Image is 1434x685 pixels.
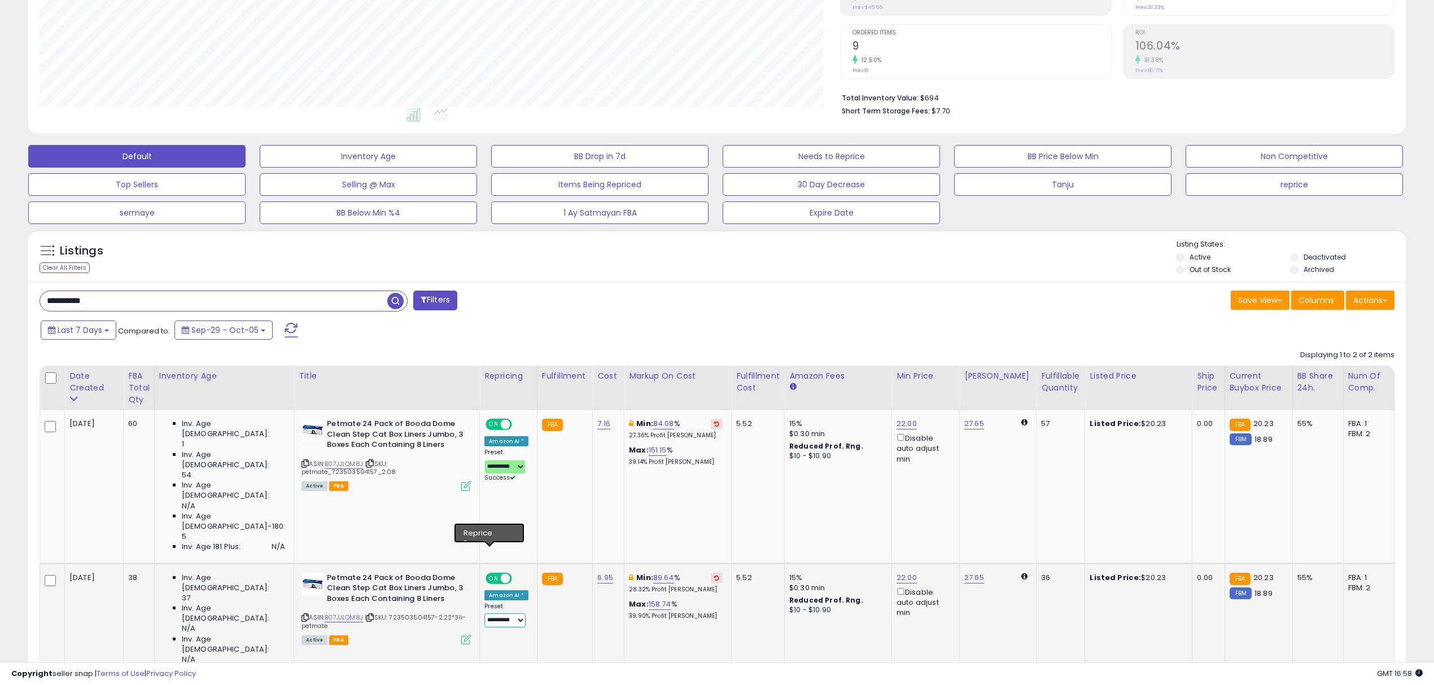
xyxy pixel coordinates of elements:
div: FBA Total Qty [128,370,150,406]
div: seller snap | | [11,669,196,679]
div: 38 [128,573,146,583]
div: FBA: 1 [1348,573,1385,583]
b: Reduced Prof. Rng. [789,595,863,605]
button: Non Competitive [1186,145,1403,168]
p: Listing States: [1177,239,1406,250]
a: 27.65 [964,572,984,583]
div: Disable auto adjust min [897,432,951,464]
button: BB Below Min %4 [260,201,477,224]
span: OFF [510,420,528,429]
span: 2025-10-13 16:58 GMT [1377,668,1423,679]
div: Amazon AI * [484,590,528,600]
b: Petmate 24 Pack of Booda Dome Clean Step Cat Box Liners Jumbo, 3 Boxes Each Containing 8 Liners [327,573,464,607]
span: Columns [1299,295,1334,306]
div: $10 - $10.90 [789,605,883,615]
div: FBM: 2 [1348,583,1385,593]
div: Min Price [897,370,955,382]
span: Inv. Age [DEMOGRAPHIC_DATA]: [182,419,285,439]
b: Listed Price: [1090,572,1141,583]
b: Petmate 24 Pack of Booda Dome Clean Step Cat Box Liners Jumbo, 3 Boxes Each Containing 8 Liners [327,419,464,453]
div: $20.23 [1090,573,1183,583]
i: Revert to store-level Min Markup [714,421,719,427]
button: Top Sellers [28,173,246,196]
span: Inv. Age [DEMOGRAPHIC_DATA]: [182,573,285,593]
span: Inv. Age [DEMOGRAPHIC_DATA]-180: [182,511,285,532]
small: FBA [1230,573,1251,585]
a: 151.15 [649,445,667,456]
small: Amazon Fees. [789,382,796,392]
img: 416eG4ZEIIL._SL40_.jpg [301,573,324,595]
div: 55% [1297,573,1335,583]
span: All listings currently available for purchase on Amazon [301,481,327,491]
span: 54 [182,470,191,480]
small: Prev: 80.71% [1135,67,1163,74]
div: 0.00 [1197,573,1216,583]
div: 15% [789,573,883,583]
small: 12.50% [858,56,882,64]
div: 57 [1041,419,1076,429]
small: FBM [1230,433,1252,445]
button: Filters [413,291,457,310]
h2: 106.04% [1135,39,1394,55]
div: [DATE] [69,573,115,583]
b: Min: [636,572,653,583]
span: Inv. Age [DEMOGRAPHIC_DATA]: [182,634,285,655]
div: Disable auto adjust min [897,586,951,618]
small: FBM [1230,587,1252,599]
span: Inv. Age [DEMOGRAPHIC_DATA]: [182,603,285,623]
button: Save View [1231,291,1289,310]
span: 18.89 [1254,588,1273,599]
span: Last 7 Days [58,324,102,336]
span: 20.23 [1253,418,1274,429]
small: FBA [542,573,563,585]
div: 60 [128,419,146,429]
button: BB Drop in 7d [491,145,709,168]
button: sermaye [28,201,246,224]
div: % [629,573,723,594]
span: ROI [1135,30,1394,36]
span: N/A [272,542,285,552]
span: Sep-29 - Oct-05 [191,324,259,336]
small: Prev: 8 [852,67,868,74]
button: Inventory Age [260,145,477,168]
span: Compared to: [118,326,170,336]
a: Privacy Policy [146,668,196,679]
div: Listed Price [1090,370,1187,382]
div: Amazon Fees [789,370,887,382]
div: FBA: 1 [1348,419,1385,429]
span: 5 [182,532,186,542]
b: Short Term Storage Fees: [842,106,930,116]
span: Ordered Items [852,30,1111,36]
button: Expire Date [723,201,940,224]
div: % [629,599,723,620]
span: All listings currently available for purchase on Amazon [301,635,327,645]
div: % [629,419,723,440]
span: ON [487,420,501,429]
div: 5.52 [736,419,776,429]
span: N/A [182,655,195,665]
b: Min: [636,418,653,429]
b: Total Inventory Value: [842,93,919,103]
div: Amazon AI * [484,436,528,446]
span: 1 [182,439,184,449]
p: 27.36% Profit [PERSON_NAME] [629,432,723,440]
div: Fulfillment Cost [736,370,780,394]
a: 22.00 [897,418,917,429]
span: Inv. Age [DEMOGRAPHIC_DATA]: [182,480,285,500]
div: $10 - $10.90 [789,451,883,461]
div: $20.23 [1090,419,1183,429]
div: Inventory Age [159,370,289,382]
a: 89.64 [653,572,674,583]
small: Prev: 31.33% [1135,4,1164,11]
div: $0.30 min [789,429,883,439]
div: Markup on Cost [629,370,727,382]
div: 15% [789,419,883,429]
h2: 9 [852,39,1111,55]
i: This overrides the store level min markup for this listing [629,420,633,427]
span: Inv. Age [DEMOGRAPHIC_DATA]: [182,450,285,470]
span: FBA [329,635,348,645]
span: | SKU: petmate_723503504157_2.08 [301,459,396,476]
h5: Listings [60,243,103,259]
img: 416eG4ZEIIL._SL40_.jpg [301,419,324,441]
span: FBA [329,481,348,491]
